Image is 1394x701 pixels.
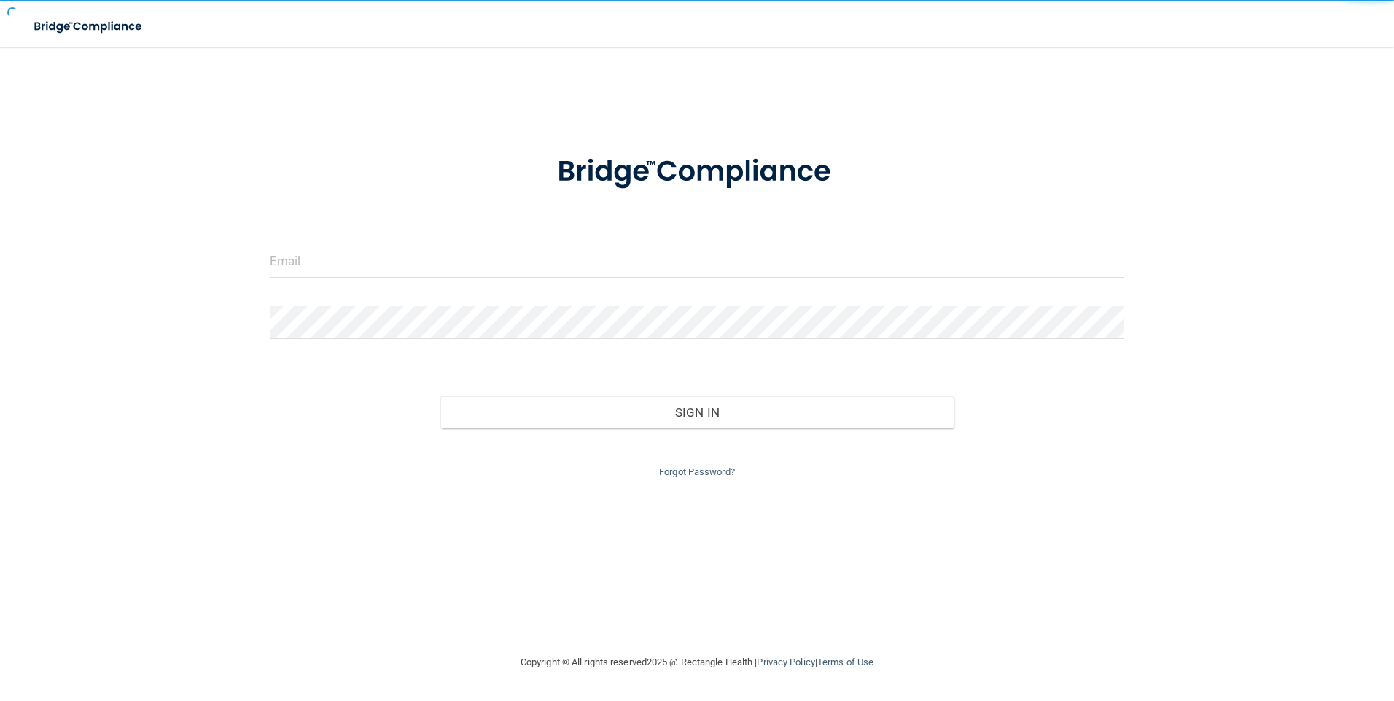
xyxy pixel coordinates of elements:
img: bridge_compliance_login_screen.278c3ca4.svg [22,12,156,42]
a: Terms of Use [817,657,873,667]
a: Privacy Policy [757,657,814,667]
a: Forgot Password? [659,466,735,477]
input: Email [270,245,1125,278]
div: Copyright © All rights reserved 2025 @ Rectangle Health | | [431,639,963,686]
img: bridge_compliance_login_screen.278c3ca4.svg [527,134,867,210]
button: Sign In [440,396,954,428]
